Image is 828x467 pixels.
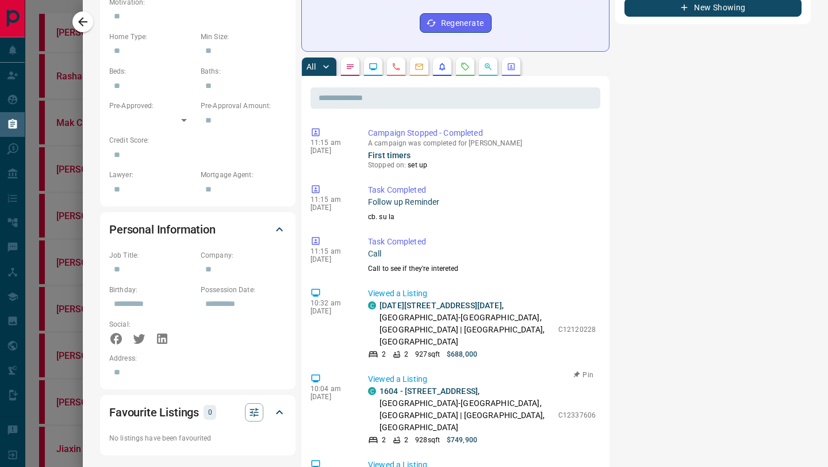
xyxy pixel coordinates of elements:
[109,220,216,239] h2: Personal Information
[382,349,386,359] p: 2
[368,248,596,260] p: Call
[109,66,195,76] p: Beds:
[201,250,286,261] p: Company:
[109,403,199,422] h2: Favourite Listings
[408,161,427,169] span: set up
[368,236,596,248] p: Task Completed
[310,299,351,307] p: 10:32 am
[368,263,596,274] p: Call to see if they're intereted
[310,385,351,393] p: 10:04 am
[379,301,502,310] a: [DATE][STREET_ADDRESS][DATE]
[310,393,351,401] p: [DATE]
[420,13,492,33] button: Regenerate
[415,62,424,71] svg: Emails
[109,250,195,261] p: Job Title:
[368,196,596,208] p: Follow up Reminder
[379,385,553,434] p: , [GEOGRAPHIC_DATA]-[GEOGRAPHIC_DATA], [GEOGRAPHIC_DATA] | [GEOGRAPHIC_DATA], [GEOGRAPHIC_DATA]
[201,101,286,111] p: Pre-Approval Amount:
[207,406,213,419] p: 0
[346,62,355,71] svg: Notes
[306,63,316,71] p: All
[201,32,286,42] p: Min Size:
[310,307,351,315] p: [DATE]
[109,319,195,330] p: Social:
[558,324,596,335] p: C12120228
[109,101,195,111] p: Pre-Approved:
[461,62,470,71] svg: Requests
[201,170,286,180] p: Mortgage Agent:
[484,62,493,71] svg: Opportunities
[379,300,553,348] p: , [GEOGRAPHIC_DATA]-[GEOGRAPHIC_DATA], [GEOGRAPHIC_DATA] | [GEOGRAPHIC_DATA], [GEOGRAPHIC_DATA]
[368,160,596,170] p: Stopped on:
[109,285,195,295] p: Birthday:
[109,32,195,42] p: Home Type:
[368,212,596,222] p: cb. su la
[201,285,286,295] p: Possession Date:
[109,353,286,363] p: Address:
[438,62,447,71] svg: Listing Alerts
[201,66,286,76] p: Baths:
[368,288,596,300] p: Viewed a Listing
[368,184,596,196] p: Task Completed
[369,62,378,71] svg: Lead Browsing Activity
[310,204,351,212] p: [DATE]
[392,62,401,71] svg: Calls
[109,170,195,180] p: Lawyer:
[368,139,596,147] p: A campaign was completed for [PERSON_NAME]
[310,247,351,255] p: 11:15 am
[415,435,440,445] p: 928 sqft
[310,196,351,204] p: 11:15 am
[109,433,286,443] p: No listings have been favourited
[507,62,516,71] svg: Agent Actions
[109,399,286,426] div: Favourite Listings0
[415,349,440,359] p: 927 sqft
[310,147,351,155] p: [DATE]
[368,127,596,139] p: Campaign Stopped - Completed
[368,151,411,160] a: First timers
[109,216,286,243] div: Personal Information
[382,435,386,445] p: 2
[379,386,478,396] a: 1604 - [STREET_ADDRESS]
[404,349,408,359] p: 2
[558,410,596,420] p: C12337606
[310,139,351,147] p: 11:15 am
[368,373,596,385] p: Viewed a Listing
[447,435,477,445] p: $749,900
[368,387,376,395] div: condos.ca
[368,301,376,309] div: condos.ca
[404,435,408,445] p: 2
[310,255,351,263] p: [DATE]
[109,135,286,146] p: Credit Score:
[567,370,600,380] button: Pin
[447,349,477,359] p: $688,000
